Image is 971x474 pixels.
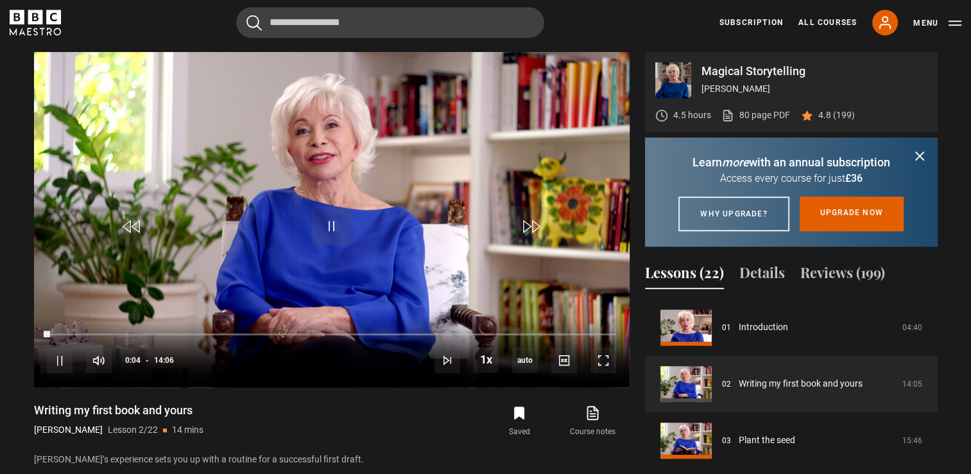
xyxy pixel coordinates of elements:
[512,347,538,373] span: auto
[483,403,556,440] button: Saved
[34,52,630,387] video-js: Video Player
[739,434,795,447] a: Plant the seed
[47,347,73,373] button: Pause
[645,262,724,289] button: Lessons (22)
[701,66,927,77] p: Magical Storytelling
[10,10,61,35] svg: BBC Maestro
[246,15,262,31] button: Submit the search query
[434,347,460,373] button: Next Lesson
[34,403,203,418] h1: Writing my first book and yours
[660,171,922,186] p: Access every course for just
[660,154,922,171] p: Learn with an annual subscription
[845,172,863,184] span: £36
[913,17,961,30] button: Toggle navigation
[551,347,577,373] button: Captions
[172,423,203,437] p: 14 mins
[678,197,789,231] a: Why upgrade?
[818,109,855,122] p: 4.8 (199)
[108,423,158,437] p: Lesson 2/22
[34,423,103,437] p: [PERSON_NAME]
[154,349,174,372] span: 14:06
[719,17,783,28] a: Subscription
[721,109,790,122] a: 80 page PDF
[800,262,885,289] button: Reviews (199)
[34,453,630,466] p: [PERSON_NAME]’s experience sets you up with a routine for a successful first draft.
[722,155,749,169] i: more
[512,347,538,373] div: Current quality: 720p
[673,109,711,122] p: 4.5 hours
[739,320,788,334] a: Introduction
[739,377,863,391] a: Writing my first book and yours
[146,356,149,365] span: -
[800,197,904,231] a: Upgrade now
[590,347,616,373] button: Fullscreen
[556,403,629,440] a: Course notes
[125,349,141,372] span: 0:04
[473,347,499,373] button: Playback Rate
[86,347,112,373] button: Mute
[739,262,785,289] button: Details
[47,333,615,336] div: Progress Bar
[236,7,544,38] input: Search
[701,82,927,96] p: [PERSON_NAME]
[798,17,857,28] a: All Courses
